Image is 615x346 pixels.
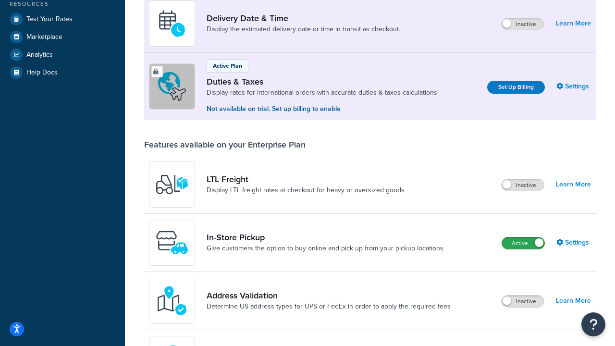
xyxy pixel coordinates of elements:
a: Duties & Taxes [207,76,437,87]
img: gfkeb5ejjkALwAAAABJRU5ErkJggg== [155,7,189,40]
label: Inactive [502,296,544,307]
img: wfgcfpwTIucLEAAAAASUVORK5CYII= [155,226,189,259]
a: Help Docs [7,64,118,81]
a: Learn More [556,294,591,308]
span: Help Docs [26,69,58,77]
img: kIG8fy0lQAAAABJRU5ErkJggg== [155,284,189,318]
a: Learn More [556,178,591,191]
a: Display rates for international orders with accurate duties & taxes calculations [207,88,437,98]
label: Inactive [502,179,544,191]
a: LTL Freight [207,174,405,185]
img: y79ZsPf0fXUFUhFXDzUgf+ktZg5F2+ohG75+v3d2s1D9TjoU8PiyCIluIjV41seZevKCRuEjTPPOKHJsQcmKCXGdfprl3L4q7... [155,168,189,201]
span: Marketplace [26,33,62,41]
a: Display the estimated delivery date or time in transit as checkout. [207,25,400,34]
a: Display LTL freight rates at checkout for heavy or oversized goods [207,185,405,195]
label: Inactive [502,18,544,30]
a: Test Your Rates [7,11,118,28]
label: Active [502,237,544,249]
span: Test Your Rates [26,15,73,24]
a: Give customers the option to buy online and pick up from your pickup locations [207,244,443,253]
a: Determine US address types for UPS or FedEx in order to apply the required fees [207,302,451,311]
div: Features available on your Enterprise Plan [144,139,306,150]
p: Not available on trial. Set up billing to enable [207,104,437,114]
a: Delivery Date & Time [207,13,400,24]
a: In-Store Pickup [207,232,443,243]
a: Address Validation [207,290,451,301]
a: Analytics [7,46,118,63]
a: Learn More [556,17,591,30]
a: Marketplace [7,28,118,46]
span: Analytics [26,51,53,59]
p: Active Plan [213,62,242,70]
a: Set Up Billing [487,81,545,94]
button: Open Resource Center [581,312,605,336]
a: Settings [556,236,591,249]
a: Settings [556,80,591,93]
